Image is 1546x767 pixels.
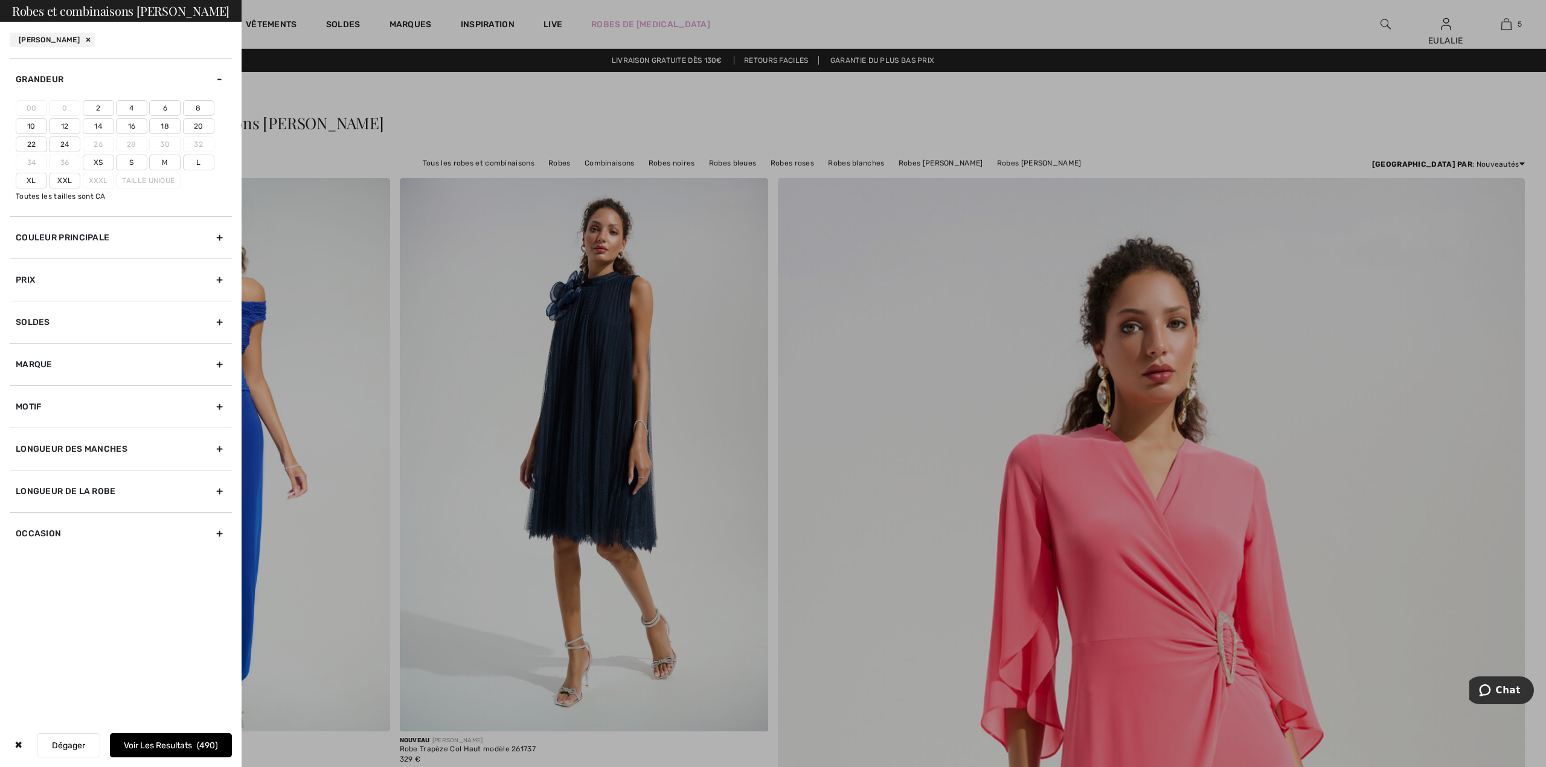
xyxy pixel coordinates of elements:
div: Occasion [10,512,232,554]
div: Prix [10,258,232,301]
div: Motif [10,385,232,428]
label: 16 [116,118,147,134]
label: S [116,155,147,170]
span: 490 [197,740,218,751]
div: Longueur de la robe [10,470,232,512]
label: 0 [49,100,80,116]
label: 26 [83,136,114,152]
label: 6 [149,100,181,116]
div: ✖ [10,733,27,757]
div: Longueur des manches [10,428,232,470]
label: Xl [16,173,47,188]
label: 12 [49,118,80,134]
label: M [149,155,181,170]
label: 8 [183,100,214,116]
div: [PERSON_NAME] [10,33,95,47]
label: 18 [149,118,181,134]
label: 36 [49,155,80,170]
label: 24 [49,136,80,152]
div: Couleur Principale [10,216,232,258]
label: 4 [116,100,147,116]
iframe: Ouvre un widget dans lequel vous pouvez chatter avec l’un de nos agents [1469,676,1534,707]
label: 00 [16,100,47,116]
div: Marque [10,343,232,385]
label: 32 [183,136,214,152]
label: L [183,155,214,170]
label: 28 [116,136,147,152]
label: 34 [16,155,47,170]
button: Voir les resultats490 [110,733,232,757]
button: Dégager [37,733,100,757]
div: Soldes [10,301,232,343]
label: 30 [149,136,181,152]
label: 22 [16,136,47,152]
label: 20 [183,118,214,134]
div: Toutes les tailles sont CA [16,191,232,202]
div: Grandeur [10,58,232,100]
label: 14 [83,118,114,134]
label: Taille Unique [116,173,181,188]
label: Xxxl [83,173,114,188]
label: 2 [83,100,114,116]
label: Xs [83,155,114,170]
label: Xxl [49,173,80,188]
label: 10 [16,118,47,134]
